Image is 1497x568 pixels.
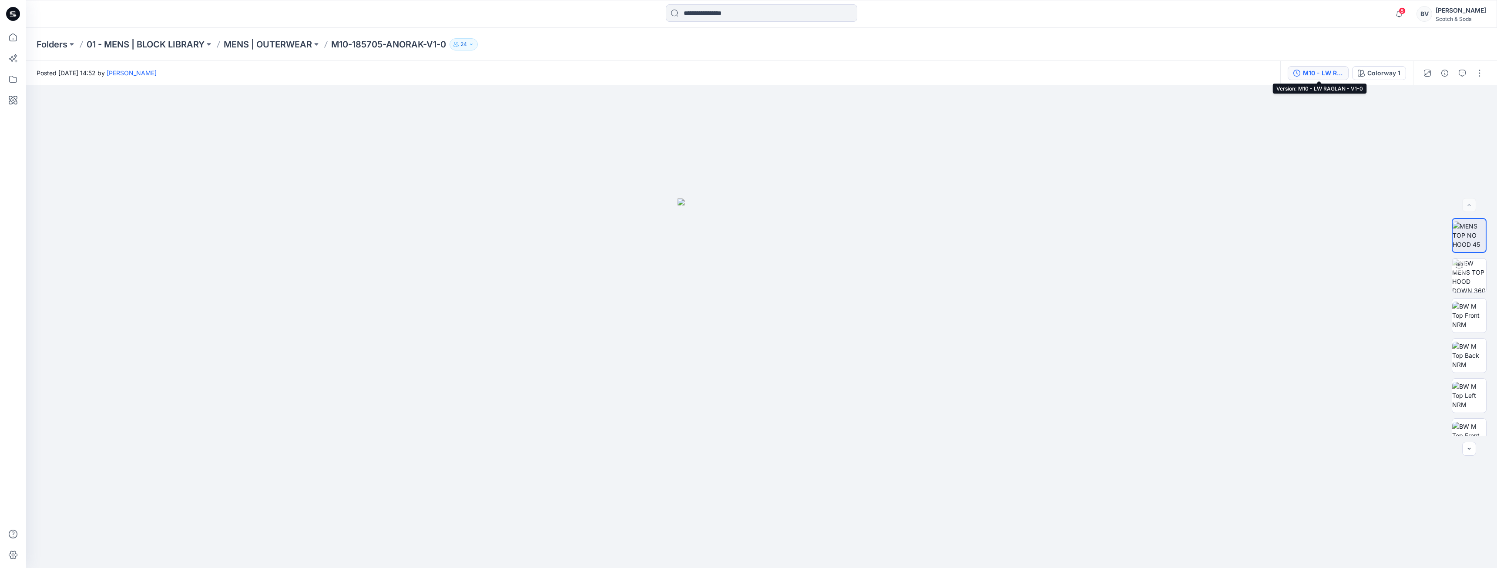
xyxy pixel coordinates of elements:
[107,69,157,77] a: [PERSON_NAME]
[450,38,478,50] button: 24
[1452,342,1486,369] img: BW M Top Back NRM
[1367,68,1400,78] div: Colorway 1
[1416,6,1432,22] div: BV
[1436,5,1486,16] div: [PERSON_NAME]
[460,40,467,49] p: 24
[1452,422,1486,449] img: BW M Top Front Chest NRM
[87,38,205,50] a: 01 - MENS | BLOCK LIBRARY
[1288,66,1349,80] button: M10 - LW RAGLAN - V1-0
[1303,68,1343,78] div: M10 - LW RAGLAN - V1-0
[37,68,157,77] span: Posted [DATE] 14:52 by
[1452,382,1486,409] img: BW M Top Left NRM
[37,38,67,50] a: Folders
[1453,222,1486,249] img: MENS TOP NO HOOD 45
[1438,66,1452,80] button: Details
[1399,7,1406,14] span: 8
[1452,259,1486,292] img: NEW MENS TOP HOOD DOWN 360
[1352,66,1406,80] button: Colorway 1
[331,38,446,50] p: M10-185705-ANORAK-V1-0
[1452,302,1486,329] img: BW M Top Front NRM
[1436,16,1486,22] div: Scotch & Soda
[224,38,312,50] a: MENS | OUTERWEAR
